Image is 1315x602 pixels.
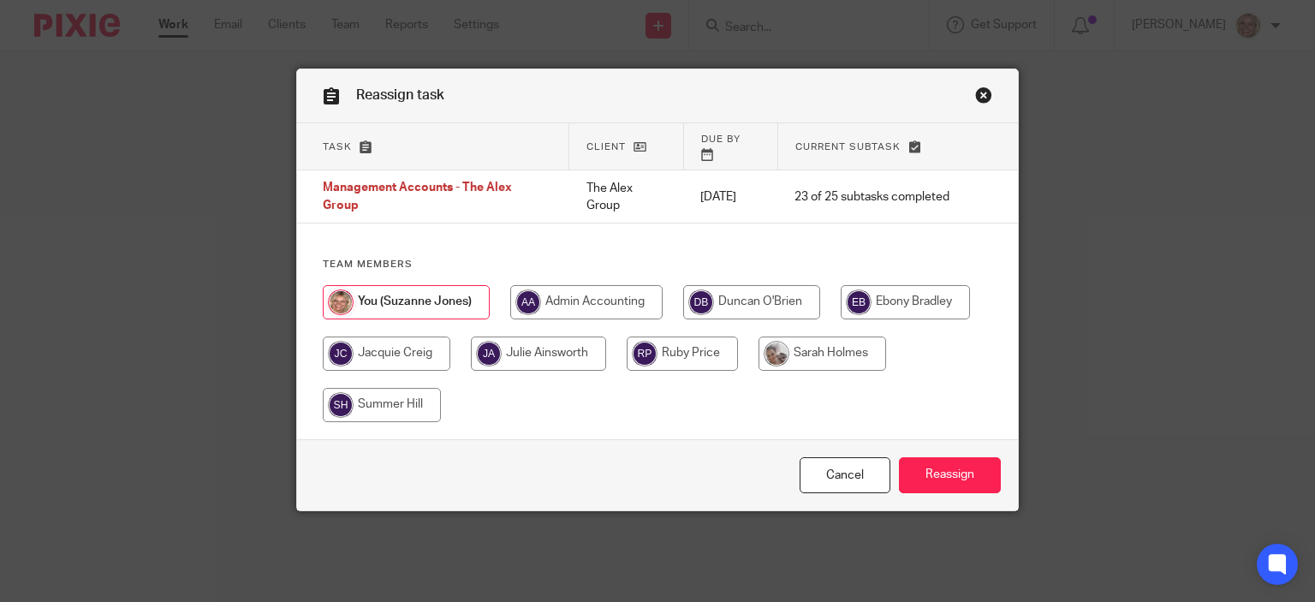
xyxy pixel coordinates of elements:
[586,180,667,215] p: The Alex Group
[323,142,352,152] span: Task
[701,134,741,144] span: Due by
[899,457,1001,494] input: Reassign
[586,142,626,152] span: Client
[800,457,890,494] a: Close this dialog window
[323,182,512,212] span: Management Accounts - The Alex Group
[323,258,993,271] h4: Team members
[356,88,444,102] span: Reassign task
[795,142,901,152] span: Current subtask
[700,188,760,206] p: [DATE]
[975,86,992,110] a: Close this dialog window
[777,170,967,224] td: 23 of 25 subtasks completed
